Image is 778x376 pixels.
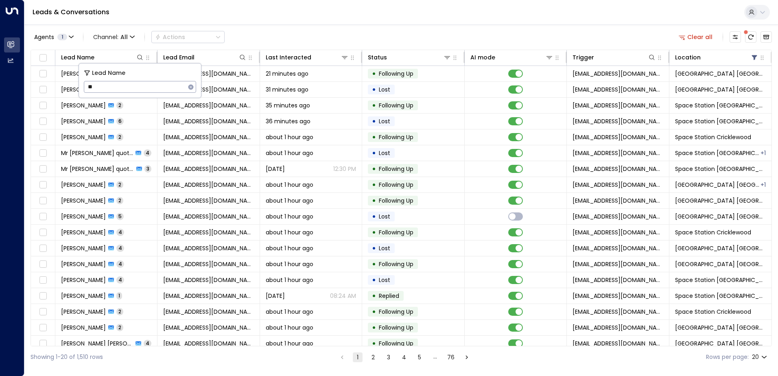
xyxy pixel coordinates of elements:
[266,228,313,236] span: about 1 hour ago
[61,101,106,109] span: Simon Turrill
[379,292,399,300] span: Replied
[372,321,376,334] div: •
[266,117,310,125] span: 36 minutes ago
[38,101,48,111] span: Toggle select row
[116,260,124,267] span: 4
[266,324,313,332] span: about 1 hour ago
[372,67,376,81] div: •
[163,228,254,236] span: sarasme1977@aol.com
[333,165,356,173] p: 12:30 PM
[38,259,48,269] span: Toggle select row
[368,352,378,362] button: Go to page 2
[266,165,285,173] span: Sep 29, 2025
[266,101,310,109] span: 35 minutes ago
[675,260,766,268] span: Space Station St Johns Wood
[573,324,663,332] span: leads@space-station.co.uk
[266,212,313,221] span: about 1 hour ago
[675,212,766,221] span: Space Station St Johns Wood
[573,117,663,125] span: leads@space-station.co.uk
[61,52,94,62] div: Lead Name
[337,352,472,362] nav: pagination navigation
[61,133,106,141] span: Ed Ortega
[573,165,663,173] span: leads@space-station.co.uk
[675,324,766,332] span: Space Station Kilburn
[163,149,254,157] span: quote@quote.com
[120,34,128,40] span: All
[57,34,67,40] span: 1
[116,102,123,109] span: 2
[675,339,766,348] span: Space Station St Johns Wood
[266,85,308,94] span: 31 minutes ago
[372,146,376,160] div: •
[116,229,124,236] span: 4
[675,181,760,189] span: Space Station St Johns Wood
[752,351,769,363] div: 20
[573,52,594,62] div: Trigger
[675,133,751,141] span: Space Station Cricklewood
[61,276,106,284] span: Demi Fleming
[266,133,313,141] span: about 1 hour ago
[116,276,124,283] span: 4
[573,52,656,62] div: Trigger
[379,339,413,348] span: Following Up
[761,31,772,43] button: Archived Leads
[266,276,313,284] span: about 1 hour ago
[61,181,106,189] span: Alistair Abbad
[675,31,716,43] button: Clear all
[379,260,413,268] span: Following Up
[38,323,48,333] span: Toggle select row
[38,291,48,301] span: Toggle select row
[675,101,766,109] span: Space Station Swiss Cottage
[379,244,390,252] span: Lost
[399,352,409,362] button: Go to page 4
[34,34,54,40] span: Agents
[372,289,376,303] div: •
[61,244,106,252] span: Zeynep Gulalp
[430,352,440,362] div: …
[353,352,363,362] button: page 1
[675,308,751,316] span: Space Station Cricklewood
[163,165,254,173] span: quote@quote.com
[372,273,376,287] div: •
[163,212,254,221] span: smdavies09@gmail.com
[38,116,48,127] span: Toggle select row
[379,117,390,125] span: Lost
[163,101,254,109] span: mst1900gm@gmail.com
[31,353,103,361] div: Showing 1-20 of 1,510 rows
[573,260,663,268] span: leads@space-station.co.uk
[38,196,48,206] span: Toggle select row
[144,149,151,156] span: 4
[379,70,413,78] span: Following Up
[675,70,766,78] span: Space Station Kilburn
[573,212,663,221] span: leads@space-station.co.uk
[163,181,254,189] span: shadab_ahmed@hotmail.co.uk
[379,324,413,332] span: Following Up
[163,52,194,62] div: Lead Email
[92,68,125,78] span: Lead Name
[675,52,758,62] div: Location
[379,165,413,173] span: Following Up
[372,83,376,96] div: •
[266,149,313,157] span: about 1 hour ago
[163,52,246,62] div: Lead Email
[372,257,376,271] div: •
[144,165,151,172] span: 3
[706,353,749,361] label: Rows per page:
[61,117,106,125] span: Hedley Fisher
[266,308,313,316] span: about 1 hour ago
[31,31,76,43] button: Agents1
[61,197,106,205] span: Kevin pachacama
[38,212,48,222] span: Toggle select row
[379,149,390,157] span: Lost
[372,178,376,192] div: •
[266,52,349,62] div: Last Interacted
[163,292,254,300] span: demifleming24@hotmail.com
[379,228,413,236] span: Following Up
[379,133,413,141] span: Following Up
[379,101,413,109] span: Following Up
[675,244,766,252] span: Space Station Kilburn
[61,70,106,78] span: Montaner Riley
[61,165,134,173] span: Mr quote quote Quote
[379,85,390,94] span: Lost
[761,149,766,157] div: Space Station Kilburn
